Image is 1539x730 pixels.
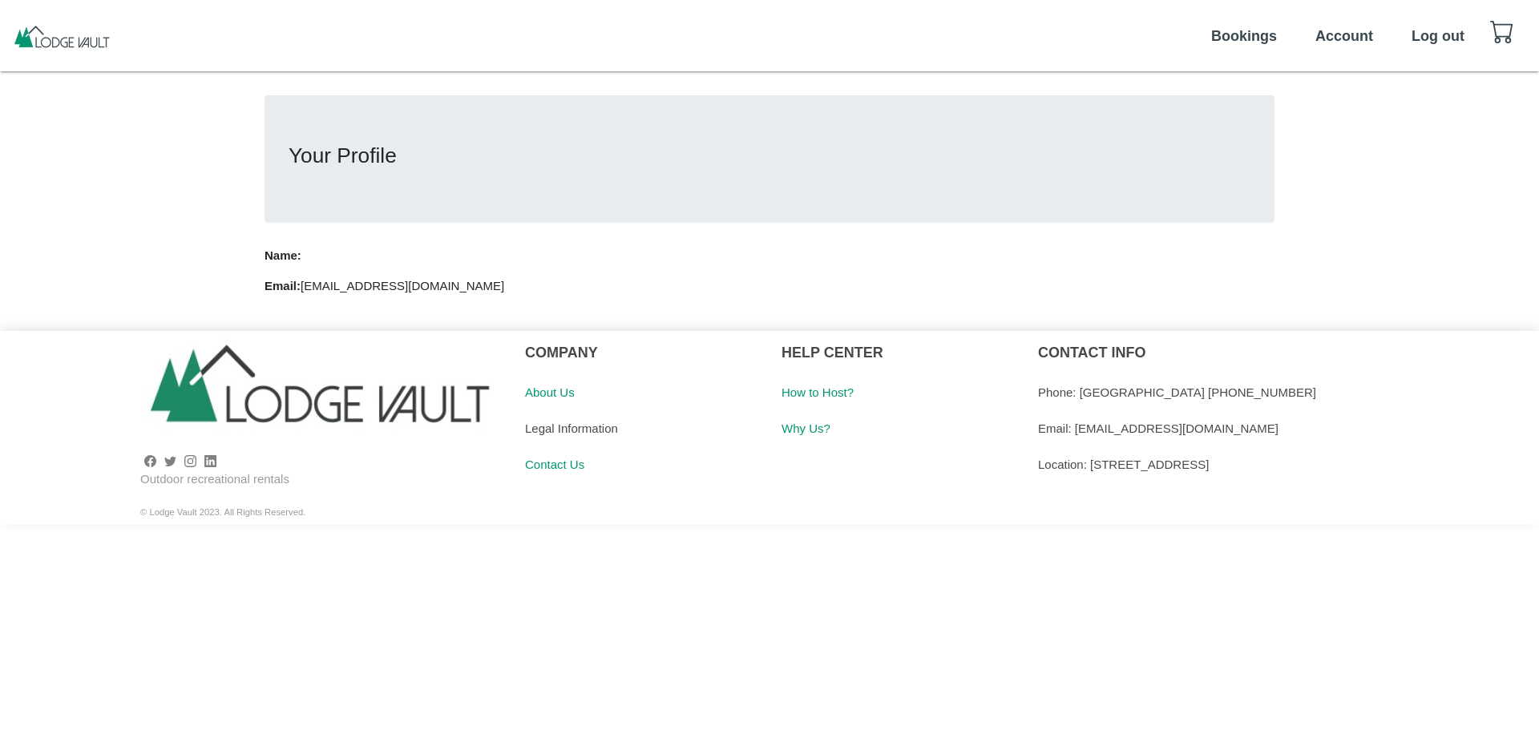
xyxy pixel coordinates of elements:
strong: Email: [265,279,301,292]
a: instagram [184,454,196,468]
a: About Us [525,385,575,399]
div: Outdoor recreational rentals [140,470,501,489]
a: twitter [164,454,176,468]
div: Phone: [GEOGRAPHIC_DATA] [PHONE_NUMBER] [1038,374,1527,410]
h3: Your Profile [289,143,1250,169]
button: Bookings [1198,19,1290,54]
b: Account [1315,28,1373,44]
svg: instagram [184,455,196,467]
div: HELP CENTER [782,331,1014,374]
svg: cart [1490,19,1514,43]
svg: facebook [144,455,156,467]
div: COMPANY [525,331,757,374]
a: Why Us? [782,421,830,435]
strong: Name: [265,248,301,262]
b: Log out [1412,28,1464,44]
sup: © Lodge Vault 2023. All Rights Reserved. [140,507,305,517]
a: linkedin [204,454,216,468]
p: [EMAIL_ADDRESS][DOMAIN_NAME] [265,277,1274,296]
a: How to Host? [782,385,854,399]
div: Email: [EMAIL_ADDRESS][DOMAIN_NAME] [1038,410,1527,446]
img: pAKp5ICTv7cAAAAASUVORK5CYII= [12,24,111,48]
img: logo-400X135.2418b4bb.jpg [140,331,501,453]
button: Account [1303,19,1386,54]
a: facebook [144,454,156,468]
div: Location: [STREET_ADDRESS] [1038,446,1527,482]
b: Bookings [1211,28,1277,44]
div: Legal Information [525,410,757,446]
svg: twitter [164,455,176,467]
svg: linkedin [204,455,216,467]
a: Contact Us [525,458,584,471]
div: CONTACT INFO [1038,331,1527,374]
button: Log out [1399,19,1477,54]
